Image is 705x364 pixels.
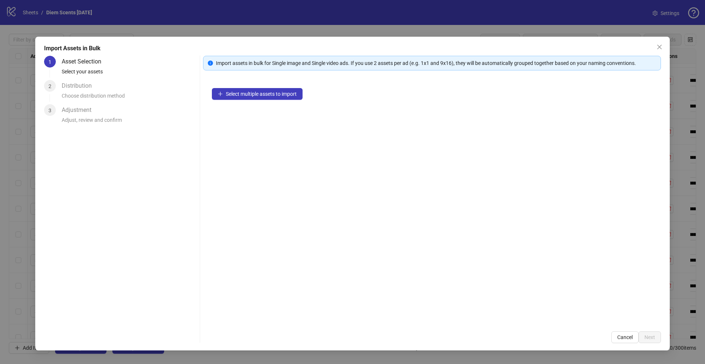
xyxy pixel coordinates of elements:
[639,331,661,343] button: Next
[218,91,223,97] span: plus
[208,61,213,66] span: info-circle
[62,56,107,68] div: Asset Selection
[48,83,51,89] span: 2
[62,80,98,92] div: Distribution
[216,59,656,67] div: Import assets in bulk for Single image and Single video ads. If you use 2 assets per ad (e.g. 1x1...
[657,44,662,50] span: close
[212,88,303,100] button: Select multiple assets to import
[48,108,51,113] span: 3
[617,334,633,340] span: Cancel
[44,44,661,53] div: Import Assets in Bulk
[654,41,665,53] button: Close
[226,91,297,97] span: Select multiple assets to import
[62,68,197,80] div: Select your assets
[48,59,51,65] span: 1
[62,92,197,104] div: Choose distribution method
[62,104,97,116] div: Adjustment
[62,116,197,128] div: Adjust, review and confirm
[611,331,639,343] button: Cancel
